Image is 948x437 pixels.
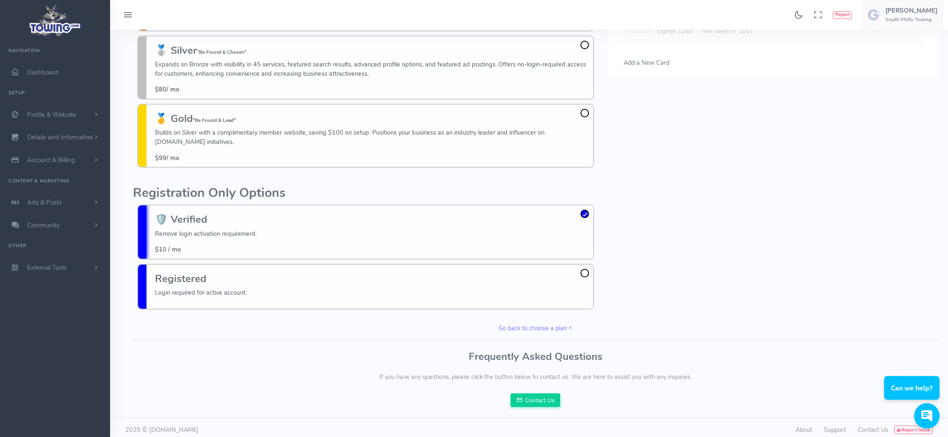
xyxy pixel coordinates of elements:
a: Support [824,426,846,434]
img: user-image [868,8,881,22]
h6: South Philly Towing [885,17,937,22]
h3: Frequently Asked Questions [133,351,938,362]
a: Contact Us [858,426,888,434]
span: Ads & Posts [27,198,62,207]
small: "Be Found & Lead" [193,117,236,124]
span: Community [27,221,60,230]
p: Builds on Silver with a complimentary member website, saving $100 on setup. Positions your busine... [155,128,589,147]
span: External Tools [27,263,66,272]
span: $80 [155,85,166,94]
h3: 🛡️ Verified [155,214,257,225]
h5: [PERSON_NAME] [885,7,937,14]
p: Remove login activation requirement. [155,230,257,239]
span: Account & Billing [27,156,75,164]
span: First used on 12/01 [701,27,753,36]
iframe: Conversations [876,353,948,437]
p: Login required for active account. [155,288,247,298]
span: Expires 12/01 [657,27,693,36]
span: Details and Information [27,133,93,142]
span: / mo [155,85,179,94]
div: 2025 © [DOMAIN_NAME] [120,426,529,435]
span: Dashboard [27,68,58,77]
h2: Registration Only Options [133,186,598,200]
small: "Be Found & Chosen" [197,49,246,55]
span: Add a New Card [624,58,669,67]
p: If you have any questions, please click the button below to contact us. We are here to assist you... [133,373,938,382]
button: Report [833,11,852,19]
span: · [696,27,698,36]
img: logo [27,3,84,39]
span: $10 / mo [155,245,181,254]
a: Contact Us [511,393,561,407]
span: $99 [155,154,166,162]
h3: 🥈 Silver [155,45,589,56]
span: Profile & Website [27,111,76,119]
a: Go back to choose a plan ^ [128,324,943,333]
a: About [796,426,812,434]
h3: 🥇 Gold [155,113,589,124]
p: Expands on Bronze with visibility in 45 services, featured search results, advanced profile optio... [155,60,589,78]
h3: Registered [155,273,247,284]
span: / mo [155,154,179,162]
